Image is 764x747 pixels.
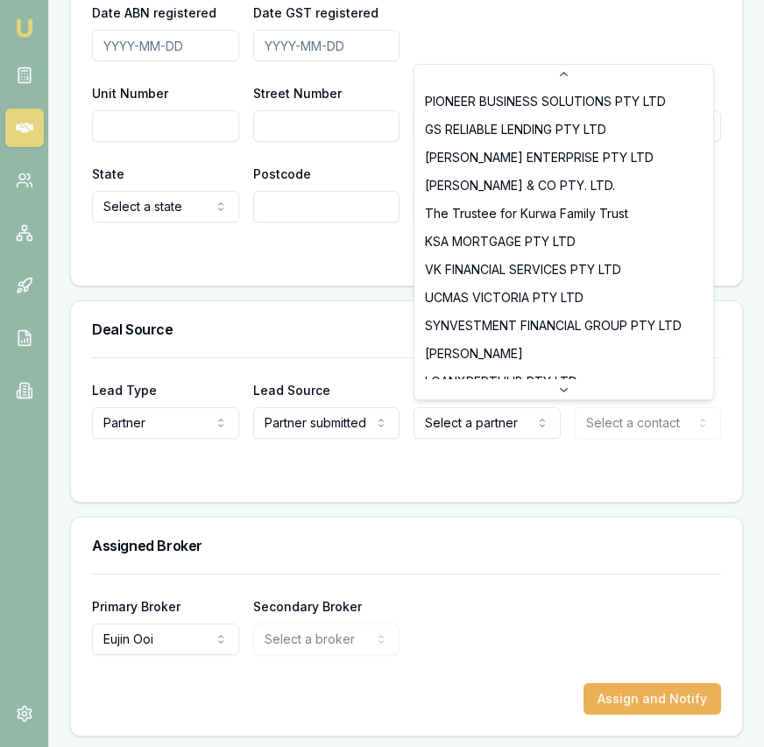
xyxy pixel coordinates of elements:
[425,317,682,335] span: SYNVESTMENT FINANCIAL GROUP PTY LTD
[425,149,654,166] span: [PERSON_NAME] ENTERPRISE PTY LTD
[425,93,666,110] span: PIONEER BUSINESS SOLUTIONS PTY LTD
[425,261,621,278] span: VK FINANCIAL SERVICES PTY LTD
[425,289,584,307] span: UCMAS VICTORIA PTY LTD
[425,233,576,250] span: KSA MORTGAGE PTY LTD
[425,345,523,363] span: [PERSON_NAME]
[425,373,577,391] span: LOANXPERTHUB PTY LTD
[425,205,628,222] span: The Trustee for Kurwa Family Trust
[425,177,615,194] span: [PERSON_NAME] & CO PTY. LTD.
[425,121,606,138] span: GS RELIABLE LENDING PTY LTD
